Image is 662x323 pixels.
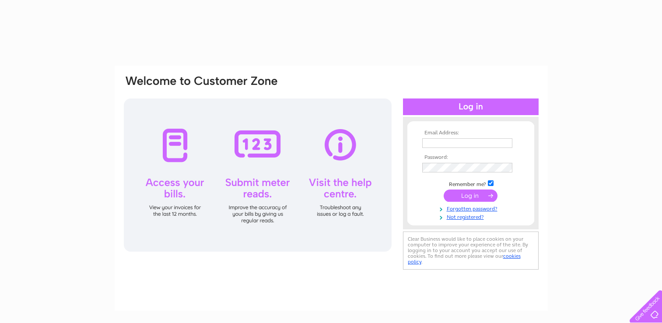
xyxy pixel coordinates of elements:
a: cookies policy [408,253,521,265]
a: Forgotten password? [422,204,522,212]
td: Remember me? [420,179,522,188]
a: Not registered? [422,212,522,221]
th: Password: [420,154,522,161]
input: Submit [444,190,497,202]
div: Clear Business would like to place cookies on your computer to improve your experience of the sit... [403,232,539,270]
th: Email Address: [420,130,522,136]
